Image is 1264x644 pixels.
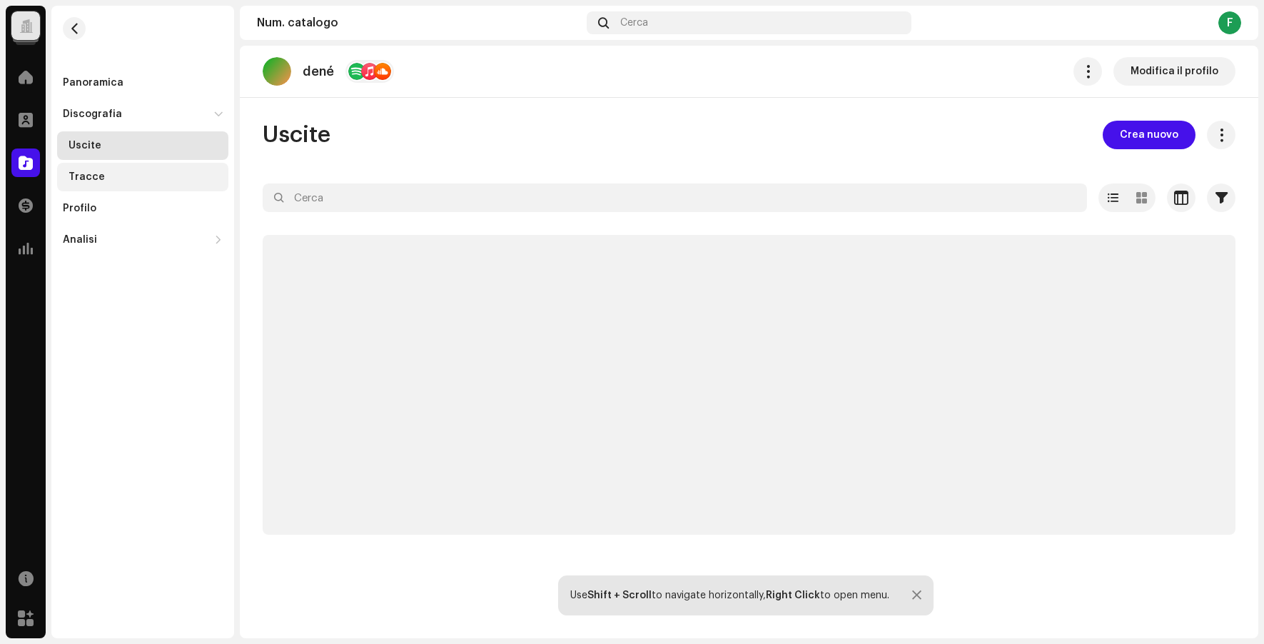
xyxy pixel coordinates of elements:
[57,226,228,254] re-m-nav-dropdown: Analisi
[57,100,228,191] re-m-nav-dropdown: Discografia
[620,17,648,29] span: Cerca
[57,194,228,223] re-m-nav-item: Profilo
[303,64,334,79] p: dené
[570,590,889,601] div: Use to navigate horizontally, to open menu.
[63,203,96,214] div: Profilo
[63,77,123,89] div: Panoramica
[257,17,581,29] div: Num. catalogo
[766,590,820,600] strong: Right Click
[1113,57,1235,86] button: Modifica il profilo
[57,69,228,97] re-m-nav-item: Panoramica
[1218,11,1241,34] div: F
[69,140,101,151] div: Uscite
[1120,121,1178,149] span: Crea nuovo
[1131,57,1218,86] span: Modifica il profilo
[57,163,228,191] re-m-nav-item: Tracce
[587,590,652,600] strong: Shift + Scroll
[69,171,105,183] div: Tracce
[1103,121,1195,149] button: Crea nuovo
[63,109,122,120] div: Discografia
[57,131,228,160] re-m-nav-item: Uscite
[263,183,1087,212] input: Cerca
[63,234,97,246] div: Analisi
[263,121,330,149] span: Uscite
